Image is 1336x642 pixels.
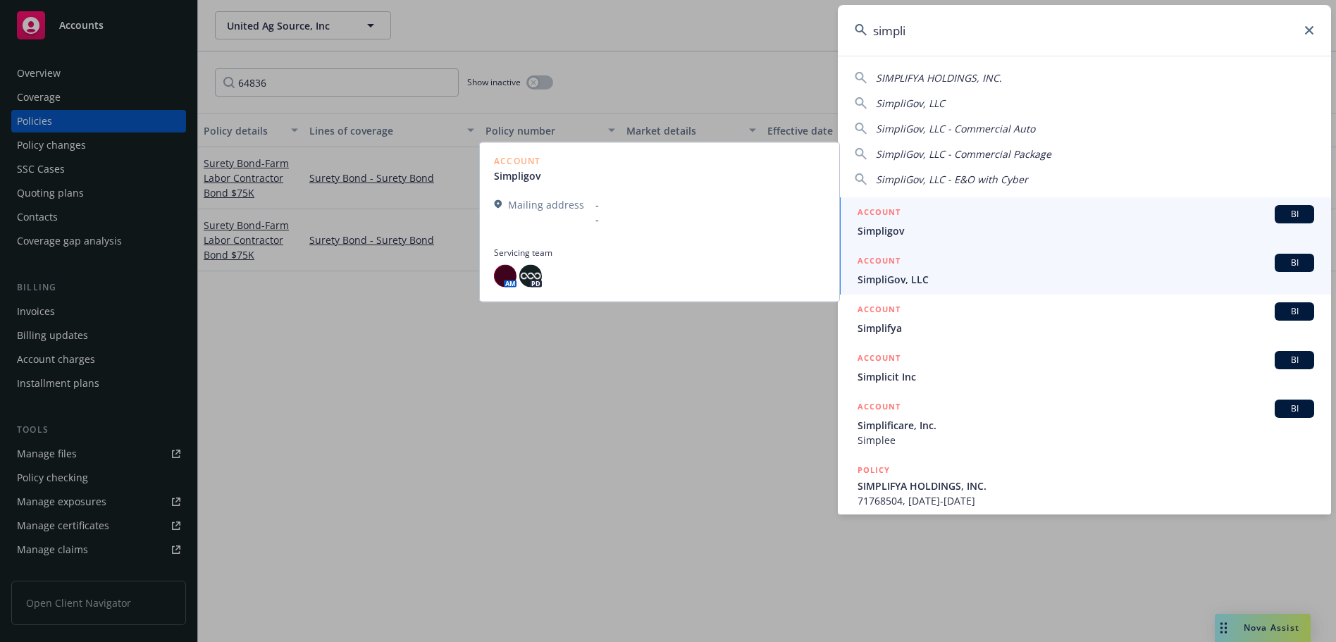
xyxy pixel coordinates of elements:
[838,392,1331,455] a: ACCOUNTBISimplificare, Inc.Simplee
[858,302,901,319] h5: ACCOUNT
[838,343,1331,392] a: ACCOUNTBISimplicit Inc
[1280,402,1309,415] span: BI
[858,272,1314,287] span: SimpliGov, LLC
[838,5,1331,56] input: Search...
[858,493,1314,508] span: 71768504, [DATE]-[DATE]
[876,147,1051,161] span: SimpliGov, LLC - Commercial Package
[858,223,1314,238] span: Simpligov
[1280,354,1309,366] span: BI
[1280,208,1309,221] span: BI
[1280,257,1309,269] span: BI
[876,173,1028,186] span: SimpliGov, LLC - E&O with Cyber
[858,463,890,477] h5: POLICY
[876,122,1035,135] span: SimpliGov, LLC - Commercial Auto
[838,197,1331,246] a: ACCOUNTBISimpligov
[858,205,901,222] h5: ACCOUNT
[858,433,1314,447] span: Simplee
[858,321,1314,335] span: Simplifya
[838,246,1331,295] a: ACCOUNTBISimpliGov, LLC
[876,71,1002,85] span: SIMPLIFYA HOLDINGS, INC.
[858,418,1314,433] span: Simplificare, Inc.
[858,479,1314,493] span: SIMPLIFYA HOLDINGS, INC.
[858,369,1314,384] span: Simplicit Inc
[1280,305,1309,318] span: BI
[876,97,945,110] span: SimpliGov, LLC
[858,254,901,271] h5: ACCOUNT
[858,351,901,368] h5: ACCOUNT
[858,400,901,416] h5: ACCOUNT
[838,295,1331,343] a: ACCOUNTBISimplifya
[838,455,1331,516] a: POLICYSIMPLIFYA HOLDINGS, INC.71768504, [DATE]-[DATE]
